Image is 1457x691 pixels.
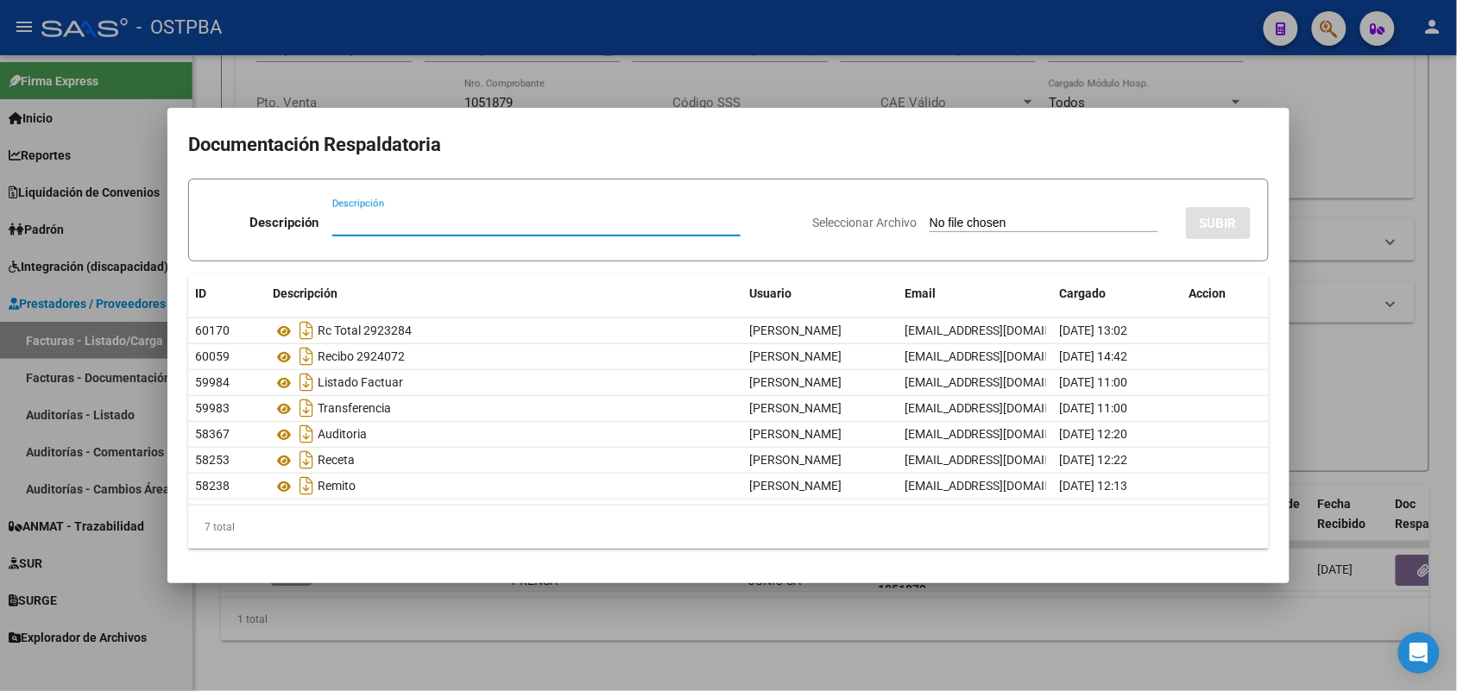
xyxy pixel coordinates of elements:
span: [PERSON_NAME] [749,349,842,363]
p: Descripción [249,213,319,233]
div: Remito [273,472,735,499]
h2: Documentación Respaldatoria [188,129,1269,161]
span: 59984 [195,375,230,389]
div: Receta [273,446,735,474]
span: 58238 [195,479,230,493]
span: Usuario [749,286,792,300]
span: [PERSON_NAME] [749,324,842,337]
div: Auditoria [273,420,735,448]
span: 60059 [195,349,230,363]
span: [EMAIL_ADDRESS][DOMAIN_NAME] [905,349,1096,363]
span: 59983 [195,401,230,415]
span: Seleccionar Archivo [812,216,917,229]
span: [DATE] 13:02 [1060,324,1128,337]
span: [EMAIL_ADDRESS][DOMAIN_NAME] [905,453,1096,467]
i: Descargar documento [295,342,318,370]
span: [PERSON_NAME] [749,453,842,467]
datatable-header-cell: ID [188,275,266,312]
span: SUBIR [1200,216,1237,231]
span: 58253 [195,453,230,467]
span: [EMAIL_ADDRESS][DOMAIN_NAME] [905,401,1096,415]
span: 58367 [195,427,230,441]
datatable-header-cell: Accion [1183,275,1269,312]
span: ID [195,286,206,300]
span: Accion [1189,286,1227,300]
span: [PERSON_NAME] [749,427,842,441]
div: Listado Factuar [273,368,735,396]
span: [DATE] 11:00 [1060,401,1128,415]
span: [DATE] 12:20 [1060,427,1128,441]
span: [PERSON_NAME] [749,401,842,415]
span: Descripción [273,286,337,300]
i: Descargar documento [295,368,318,396]
div: Recibo 2924072 [273,342,735,370]
span: [EMAIL_ADDRESS][DOMAIN_NAME] [905,375,1096,389]
div: Open Intercom Messenger [1398,632,1440,674]
i: Descargar documento [295,394,318,422]
span: Email [905,286,936,300]
span: [PERSON_NAME] [749,479,842,493]
span: [PERSON_NAME] [749,375,842,389]
i: Descargar documento [295,472,318,499]
datatable-header-cell: Email [898,275,1053,312]
span: 60170 [195,324,230,337]
div: 7 total [188,506,1269,549]
span: [EMAIL_ADDRESS][DOMAIN_NAME] [905,427,1096,441]
span: [EMAIL_ADDRESS][DOMAIN_NAME] [905,324,1096,337]
datatable-header-cell: Descripción [266,275,742,312]
span: [DATE] 12:13 [1060,479,1128,493]
span: [EMAIL_ADDRESS][DOMAIN_NAME] [905,479,1096,493]
span: Cargado [1060,286,1107,300]
div: Rc Total 2923284 [273,317,735,344]
span: [DATE] 11:00 [1060,375,1128,389]
i: Descargar documento [295,420,318,448]
span: [DATE] 12:22 [1060,453,1128,467]
div: Transferencia [273,394,735,422]
datatable-header-cell: Usuario [742,275,898,312]
i: Descargar documento [295,446,318,474]
datatable-header-cell: Cargado [1053,275,1183,312]
i: Descargar documento [295,317,318,344]
button: SUBIR [1186,207,1251,239]
span: [DATE] 14:42 [1060,349,1128,363]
